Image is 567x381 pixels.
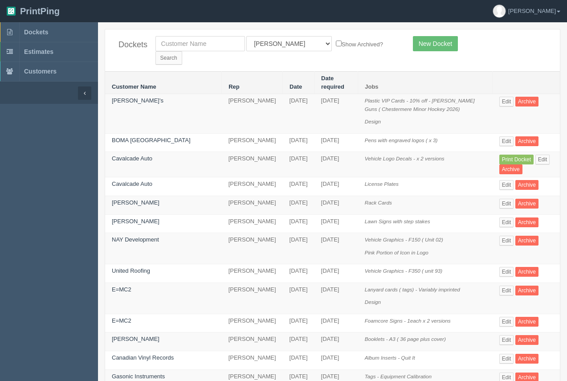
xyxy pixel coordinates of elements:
[222,196,283,214] td: [PERSON_NAME]
[222,283,283,314] td: [PERSON_NAME]
[365,250,428,255] i: Pink Portion of Icon in Logo
[515,335,538,345] a: Archive
[365,336,446,342] i: Booklets - A3 ( 36 page plus cover)
[283,233,314,264] td: [DATE]
[222,94,283,134] td: [PERSON_NAME]
[535,155,550,164] a: Edit
[222,351,283,370] td: [PERSON_NAME]
[365,373,432,379] i: Tags - Equipment Calibration
[112,218,159,225] a: [PERSON_NAME]
[283,314,314,332] td: [DATE]
[365,237,443,242] i: Vehicle Graphics - F150 ( Unit 02)
[499,335,514,345] a: Edit
[515,236,538,246] a: Archive
[336,41,342,46] input: Show Archived?
[365,268,442,274] i: Vehicle Graphics - F350 ( unit 93)
[499,286,514,295] a: Edit
[112,317,131,324] a: E=MC2
[314,133,358,152] td: [DATE]
[283,177,314,196] td: [DATE]
[283,351,314,370] td: [DATE]
[24,68,57,75] span: Customers
[314,264,358,283] td: [DATE]
[413,36,458,51] a: New Docket
[283,214,314,233] td: [DATE]
[499,217,514,227] a: Edit
[515,267,538,277] a: Archive
[365,299,381,305] i: Design
[314,233,358,264] td: [DATE]
[314,94,358,134] td: [DATE]
[112,199,159,206] a: [PERSON_NAME]
[499,164,522,174] a: Archive
[365,218,430,224] i: Lawn Signs with step stakes
[499,267,514,277] a: Edit
[112,373,165,380] a: Gasonic Instruments
[515,97,538,107] a: Archive
[283,94,314,134] td: [DATE]
[314,214,358,233] td: [DATE]
[499,354,514,364] a: Edit
[515,180,538,190] a: Archive
[112,83,156,90] a: Customer Name
[336,39,383,49] label: Show Archived?
[499,236,514,246] a: Edit
[515,199,538,209] a: Archive
[155,51,182,65] input: Search
[499,155,534,164] a: Print Docket
[228,83,240,90] a: Rep
[365,287,460,292] i: Lanyard cards ( tags) - Variably imprinted
[499,97,514,107] a: Edit
[112,97,163,104] a: [PERSON_NAME]'s
[314,152,358,177] td: [DATE]
[314,283,358,314] td: [DATE]
[314,314,358,332] td: [DATE]
[112,155,152,162] a: Cavalcade Auto
[493,5,506,17] img: avatar_default-7531ab5dedf162e01f1e0bb0964e6a185e93c5c22dfe317fb01d7f8cd2b1632c.jpg
[515,317,538,327] a: Archive
[222,264,283,283] td: [PERSON_NAME]
[365,156,445,161] i: Vehicle Logo Decals - x 2 versions
[112,336,159,342] a: [PERSON_NAME]
[365,355,415,361] i: Album Inserts - Quit It
[222,314,283,332] td: [PERSON_NAME]
[515,217,538,227] a: Archive
[283,133,314,152] td: [DATE]
[321,75,344,90] a: Date required
[112,286,131,293] a: E=MC2
[365,200,392,205] i: Rack Cards
[314,177,358,196] td: [DATE]
[515,354,538,364] a: Archive
[112,236,159,243] a: NAY Development
[24,48,53,55] span: Estimates
[358,72,493,94] th: Jobs
[365,137,438,143] i: Pens with engraved logos ( x 3)
[222,133,283,152] td: [PERSON_NAME]
[314,351,358,370] td: [DATE]
[283,196,314,214] td: [DATE]
[283,264,314,283] td: [DATE]
[112,180,152,187] a: Cavalcade Auto
[290,83,302,90] a: Date
[515,136,538,146] a: Archive
[222,332,283,351] td: [PERSON_NAME]
[283,332,314,351] td: [DATE]
[222,214,283,233] td: [PERSON_NAME]
[314,196,358,214] td: [DATE]
[222,152,283,177] td: [PERSON_NAME]
[118,41,142,49] h4: Dockets
[283,152,314,177] td: [DATE]
[112,267,150,274] a: United Roofing
[499,136,514,146] a: Edit
[365,98,475,112] i: Plastic VIP Cards - 10% off - [PERSON_NAME] Guns ( Chestermere Minor Hockey 2026)
[222,233,283,264] td: [PERSON_NAME]
[112,137,191,143] a: BOMA [GEOGRAPHIC_DATA]
[499,199,514,209] a: Edit
[222,177,283,196] td: [PERSON_NAME]
[112,354,174,361] a: Canadian Vinyl Records
[499,180,514,190] a: Edit
[155,36,245,51] input: Customer Name
[499,317,514,327] a: Edit
[7,7,16,16] img: logo-3e63b451c926e2ac314895c53de4908e5d424f24456219fb08d385ab2e579770.png
[365,318,451,324] i: Foamcore Signs - 1each x 2 versions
